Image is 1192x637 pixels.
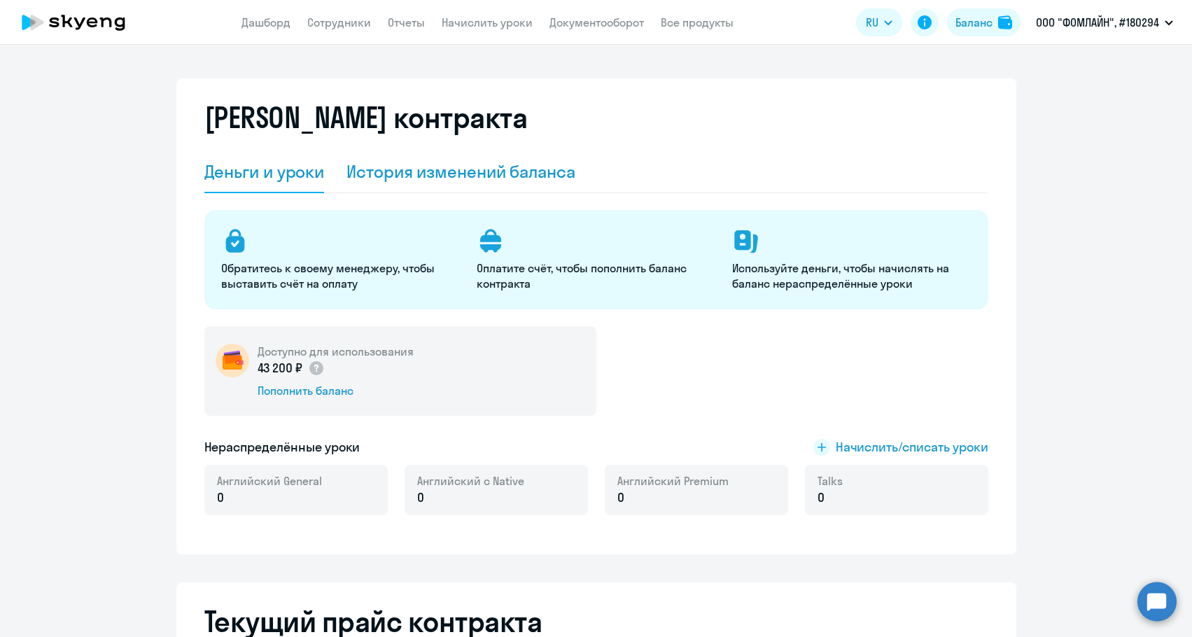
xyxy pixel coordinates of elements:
[258,383,414,398] div: Пополнить баланс
[221,260,460,291] p: Обратитесь к своему менеджеру, чтобы выставить счёт на оплату
[818,473,843,489] span: Talks
[204,101,528,134] h2: [PERSON_NAME] контракта
[417,473,524,489] span: Английский с Native
[307,15,371,29] a: Сотрудники
[1029,6,1180,39] button: ООО "ФОМЛАЙН", #180294
[477,260,715,291] p: Оплатите счёт, чтобы пополнить баланс контракта
[866,14,878,31] span: RU
[217,489,224,507] span: 0
[241,15,290,29] a: Дашборд
[818,489,825,507] span: 0
[955,14,993,31] div: Баланс
[732,260,971,291] p: Используйте деньги, чтобы начислять на баланс нераспределённые уроки
[617,489,624,507] span: 0
[417,489,424,507] span: 0
[258,344,414,359] h5: Доступно для использования
[856,8,902,36] button: RU
[204,160,325,183] div: Деньги и уроки
[204,438,360,456] h5: Нераспределённые уроки
[258,359,325,377] p: 43 200 ₽
[217,473,322,489] span: Английский General
[442,15,533,29] a: Начислить уроки
[549,15,644,29] a: Документооборот
[216,344,249,377] img: wallet-circle.png
[661,15,734,29] a: Все продукты
[617,473,729,489] span: Английский Premium
[947,8,1021,36] button: Балансbalance
[346,160,575,183] div: История изменений баланса
[836,438,988,456] span: Начислить/списать уроки
[388,15,425,29] a: Отчеты
[998,15,1012,29] img: balance
[1036,14,1159,31] p: ООО "ФОМЛАЙН", #180294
